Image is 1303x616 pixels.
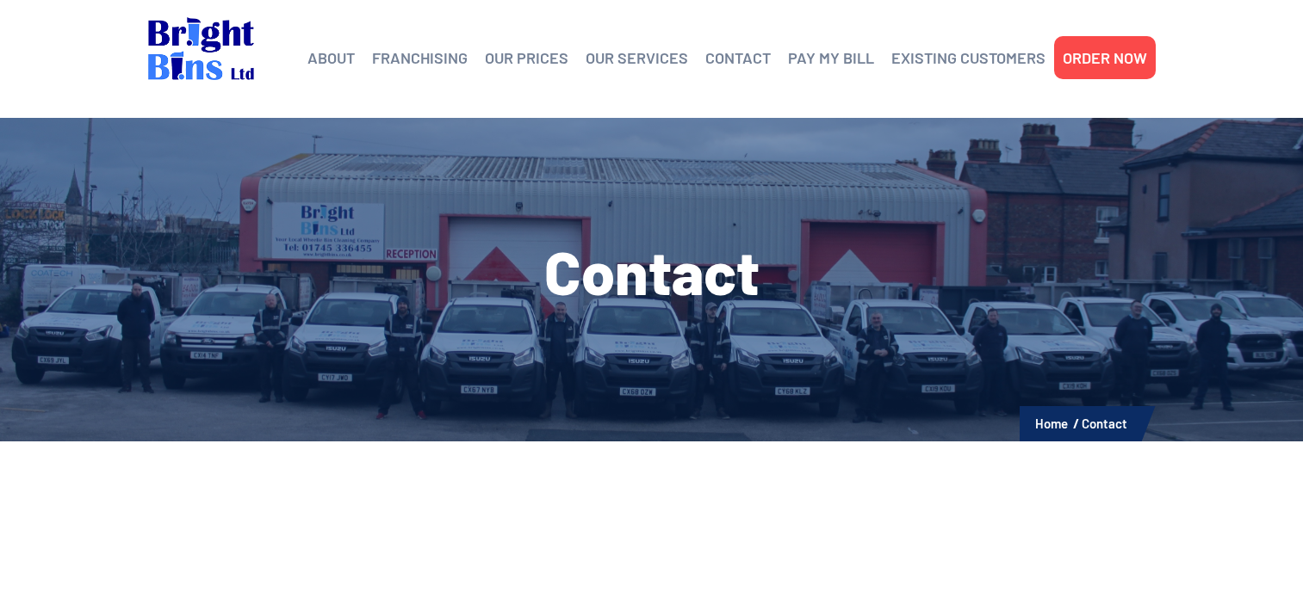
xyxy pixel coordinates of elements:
a: OUR SERVICES [586,45,688,71]
a: FRANCHISING [372,45,468,71]
a: EXISTING CUSTOMERS [891,45,1046,71]
a: CONTACT [705,45,771,71]
a: PAY MY BILL [788,45,874,71]
a: OUR PRICES [485,45,568,71]
a: Home [1035,416,1068,431]
a: ABOUT [307,45,355,71]
li: Contact [1082,412,1127,434]
h1: Contact [148,241,1156,301]
a: ORDER NOW [1063,45,1147,71]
